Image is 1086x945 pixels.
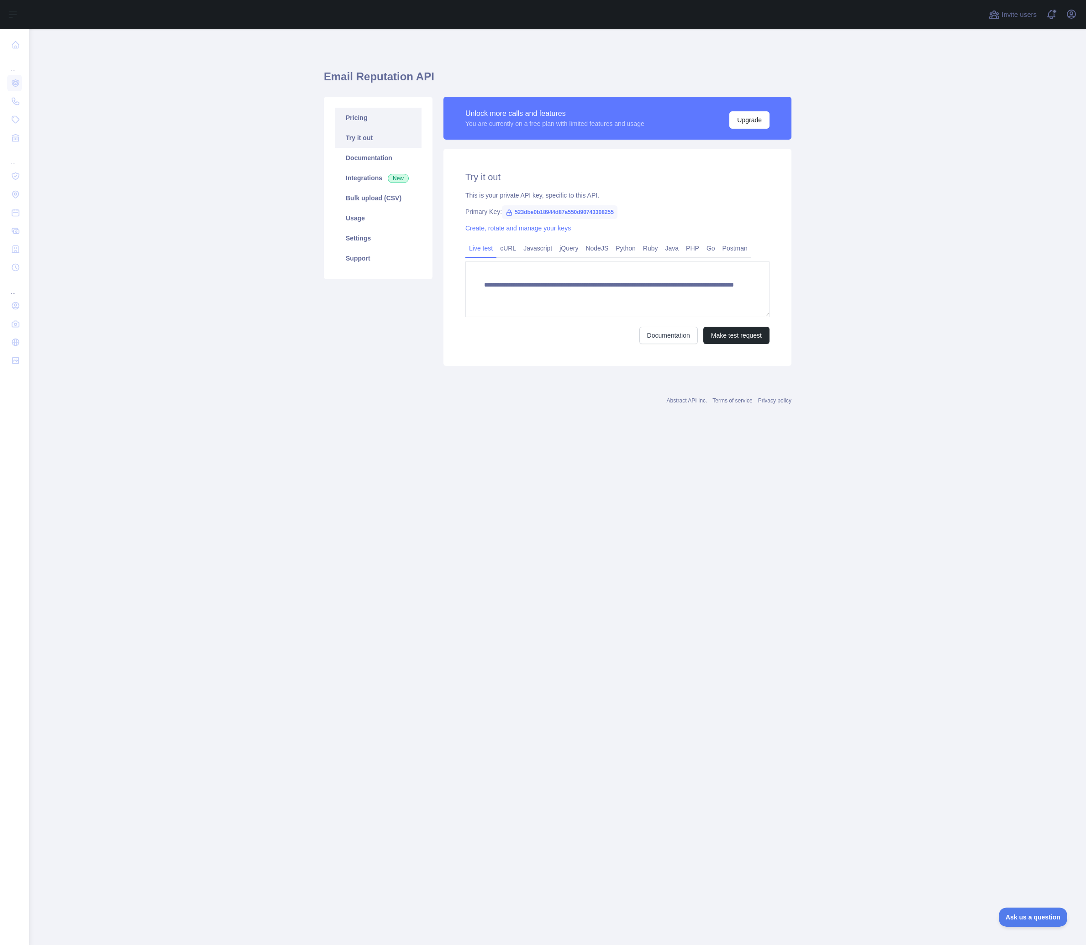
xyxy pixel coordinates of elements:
[465,241,496,256] a: Live test
[465,225,571,232] a: Create, rotate and manage your keys
[639,241,662,256] a: Ruby
[703,241,719,256] a: Go
[502,205,617,219] span: 523dbe0b18944d87a550d90743308255
[335,168,422,188] a: Integrations New
[7,55,22,73] div: ...
[662,241,683,256] a: Java
[987,7,1039,22] button: Invite users
[335,148,422,168] a: Documentation
[667,397,707,404] a: Abstract API Inc.
[465,171,770,183] h2: Try it out
[335,108,422,128] a: Pricing
[7,148,22,166] div: ...
[556,241,582,256] a: jQuery
[758,397,791,404] a: Privacy policy
[335,248,422,268] a: Support
[335,228,422,248] a: Settings
[335,128,422,148] a: Try it out
[496,241,520,256] a: cURL
[324,69,791,91] h1: Email Reputation API
[465,108,644,119] div: Unlock more calls and features
[1002,10,1037,20] span: Invite users
[999,908,1068,927] iframe: Toggle Customer Support
[719,241,751,256] a: Postman
[465,191,770,200] div: This is your private API key, specific to this API.
[335,208,422,228] a: Usage
[712,397,752,404] a: Terms of service
[682,241,703,256] a: PHP
[335,188,422,208] a: Bulk upload (CSV)
[729,111,770,129] button: Upgrade
[465,119,644,128] div: You are currently on a free plan with limited features and usage
[520,241,556,256] a: Javascript
[7,277,22,296] div: ...
[582,241,612,256] a: NodeJS
[612,241,639,256] a: Python
[703,327,770,344] button: Make test request
[388,174,409,183] span: New
[639,327,698,344] a: Documentation
[465,207,770,216] div: Primary Key:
